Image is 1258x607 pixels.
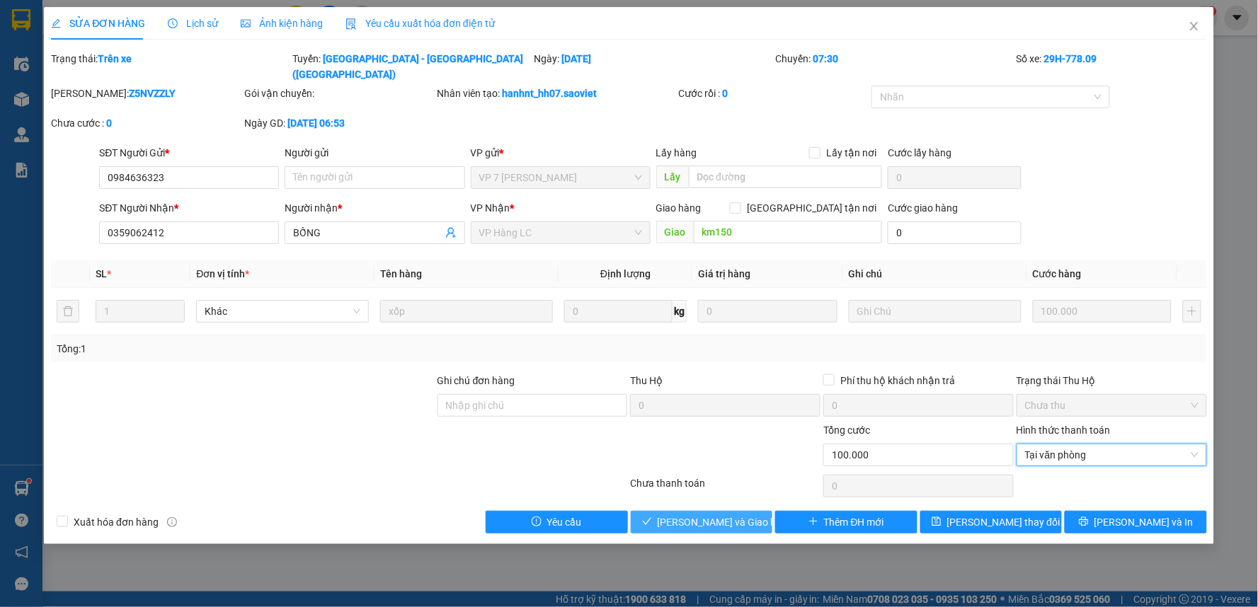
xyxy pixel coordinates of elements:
button: delete [57,300,79,323]
span: [PERSON_NAME] và Giao hàng [658,514,794,530]
span: Phí thu hộ khách nhận trả [835,373,961,388]
span: plus [808,516,818,528]
span: Cước hàng [1033,268,1082,279]
span: printer [1079,516,1089,528]
b: Trên xe [98,53,132,64]
span: Lấy tận nơi [820,145,882,161]
span: Giao [656,221,694,243]
span: Khác [205,301,360,322]
div: Tuyến: [291,51,532,82]
span: Thu Hộ [630,375,663,386]
span: Lịch sử [168,18,218,29]
span: Thêm ĐH mới [824,514,884,530]
label: Cước lấy hàng [888,147,951,158]
span: check [642,516,652,528]
span: [GEOGRAPHIC_DATA] tận nơi [741,200,882,216]
input: Ghi chú đơn hàng [438,394,628,417]
button: plus [1183,300,1201,323]
span: Xuất hóa đơn hàng [68,514,164,530]
b: 29H-778.09 [1044,53,1097,64]
div: Ngày GD: [244,115,435,131]
button: Close [1174,7,1214,47]
div: Trạng thái Thu Hộ [1017,373,1207,388]
img: icon [345,18,357,30]
div: Nhân viên tạo: [438,86,676,101]
span: Lấy hàng [656,147,697,158]
input: 0 [698,300,837,323]
span: save [932,516,942,528]
div: Trạng thái: [50,51,291,82]
div: SĐT Người Nhận [99,200,279,216]
span: SỬA ĐƠN HÀNG [51,18,145,29]
b: [DATE] 06:53 [287,117,345,129]
span: close [1189,21,1200,32]
span: Chưa thu [1025,395,1199,416]
span: Đơn vị tính [196,268,249,279]
span: clock-circle [168,18,178,28]
div: Chưa cước : [51,115,241,131]
span: VP 7 Phạm Văn Đồng [479,167,642,188]
div: Số xe: [1015,51,1208,82]
label: Ghi chú đơn hàng [438,375,515,386]
div: Chuyến: [774,51,1015,82]
input: Cước lấy hàng [888,166,1022,189]
span: user-add [445,227,457,238]
button: printer[PERSON_NAME] và In [1065,511,1207,533]
span: [PERSON_NAME] thay đổi [947,514,1060,530]
input: 0 [1033,300,1172,323]
div: Người nhận [285,200,464,216]
div: Người gửi [285,145,464,161]
th: Ghi chú [843,260,1027,288]
label: Cước giao hàng [888,202,958,214]
span: VP Nhận [471,202,510,214]
div: Tổng: 1 [57,341,486,357]
span: exclamation-circle [532,516,542,528]
b: 0 [723,88,728,99]
span: info-circle [167,517,177,527]
span: Tại văn phòng [1025,444,1199,466]
input: Dọc đường [694,221,883,243]
span: [PERSON_NAME] và In [1094,514,1194,530]
span: Định lượng [600,268,651,279]
div: Cước rồi : [679,86,869,101]
span: SL [96,268,107,279]
span: picture [241,18,251,28]
button: check[PERSON_NAME] và Giao hàng [631,511,773,533]
div: [PERSON_NAME]: [51,86,241,101]
input: Cước giao hàng [888,221,1022,244]
span: Tên hàng [380,268,422,279]
b: 07:30 [813,53,838,64]
span: edit [51,18,61,28]
div: VP gửi [471,145,651,161]
span: Tổng cước [823,424,870,436]
button: plusThêm ĐH mới [775,511,917,533]
label: Hình thức thanh toán [1017,424,1111,436]
div: Ngày: [532,51,774,82]
div: Chưa thanh toán [629,475,822,500]
div: Gói vận chuyển: [244,86,435,101]
button: exclamation-circleYêu cầu [486,511,628,533]
span: Giá trị hàng [698,268,750,279]
span: VP Hàng LC [479,222,642,243]
span: Yêu cầu xuất hóa đơn điện tử [345,18,495,29]
input: Dọc đường [689,166,883,188]
b: hanhnt_hh07.saoviet [503,88,597,99]
span: kg [673,300,687,323]
input: VD: Bàn, Ghế [380,300,553,323]
b: Z5NVZZLY [129,88,176,99]
span: Yêu cầu [547,514,582,530]
b: 0 [106,117,112,129]
span: Ảnh kiện hàng [241,18,323,29]
span: Giao hàng [656,202,702,214]
input: Ghi Chú [849,300,1022,323]
b: [GEOGRAPHIC_DATA] - [GEOGRAPHIC_DATA] ([GEOGRAPHIC_DATA]) [292,53,523,80]
button: save[PERSON_NAME] thay đổi [920,511,1063,533]
b: [DATE] [561,53,591,64]
span: Lấy [656,166,689,188]
div: SĐT Người Gửi [99,145,279,161]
